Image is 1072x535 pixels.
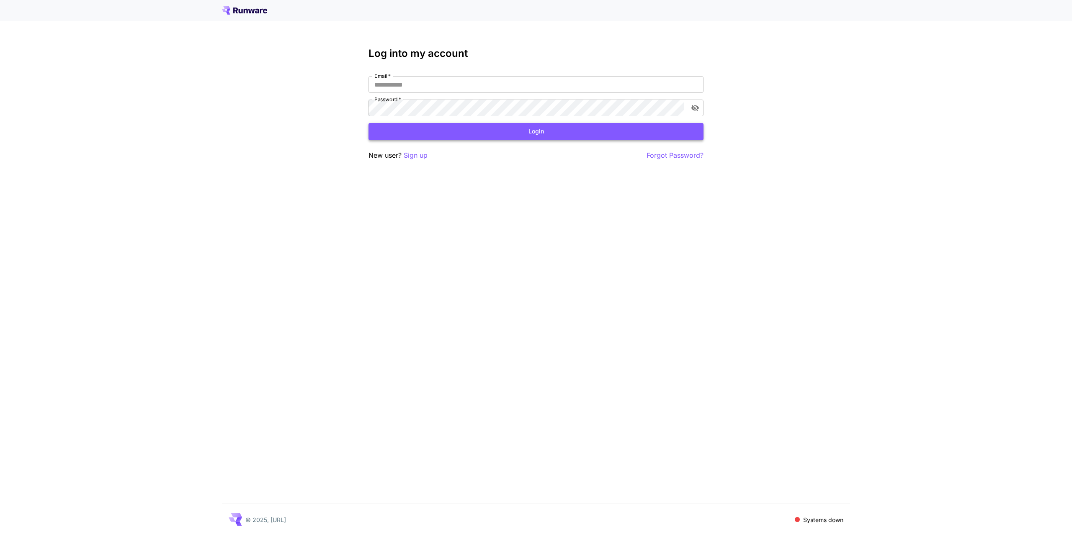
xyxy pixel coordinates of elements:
[245,515,286,524] p: © 2025, [URL]
[688,100,703,115] button: toggle password visibility
[374,96,401,103] label: Password
[647,150,703,161] button: Forgot Password?
[404,150,428,161] button: Sign up
[368,48,703,59] h3: Log into my account
[368,123,703,140] button: Login
[374,72,391,79] label: Email
[803,515,843,524] p: Systems down
[368,150,428,161] p: New user?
